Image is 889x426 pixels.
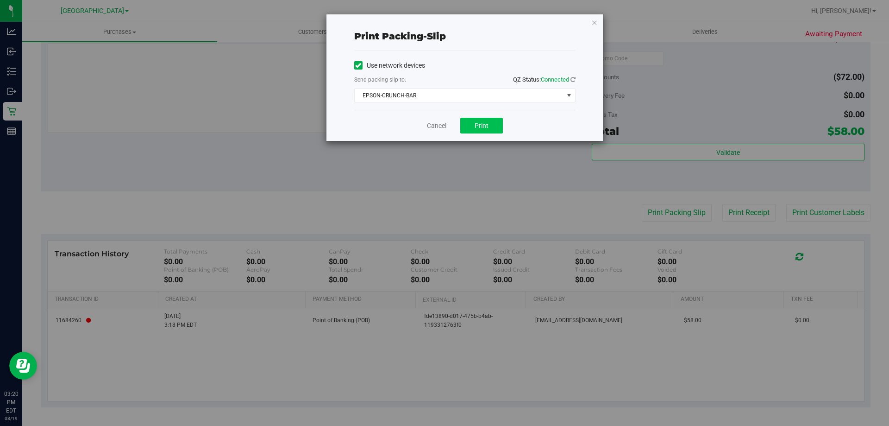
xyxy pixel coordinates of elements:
[541,76,569,83] span: Connected
[354,31,446,42] span: Print packing-slip
[354,76,406,84] label: Send packing-slip to:
[475,122,488,129] span: Print
[427,121,446,131] a: Cancel
[460,118,503,134] button: Print
[355,89,563,102] span: EPSON-CRUNCH-BAR
[513,76,576,83] span: QZ Status:
[354,61,425,70] label: Use network devices
[9,352,37,380] iframe: Resource center
[563,89,575,102] span: select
